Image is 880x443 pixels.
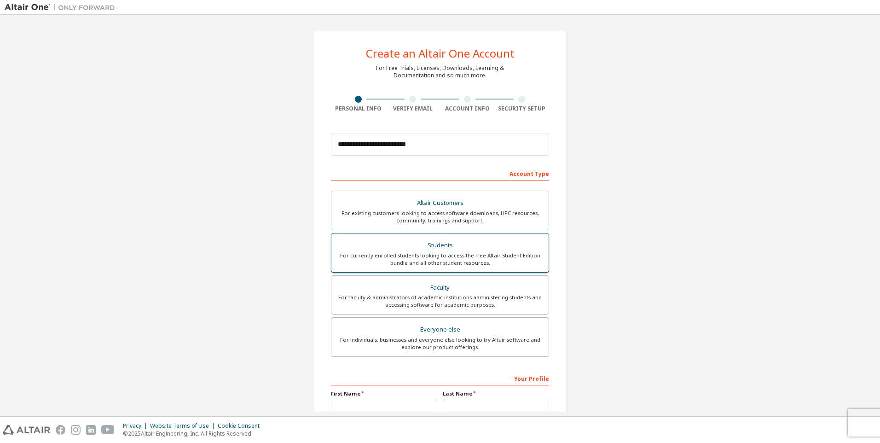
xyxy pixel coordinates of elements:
img: youtube.svg [101,425,115,435]
div: For faculty & administrators of academic institutions administering students and accessing softwa... [337,294,543,309]
div: Students [337,239,543,252]
label: Last Name [443,390,549,397]
img: instagram.svg [71,425,81,435]
div: Privacy [123,422,150,430]
div: For individuals, businesses and everyone else looking to try Altair software and explore our prod... [337,336,543,351]
div: For currently enrolled students looking to access the free Altair Student Edition bundle and all ... [337,252,543,267]
div: Cookie Consent [218,422,265,430]
div: Website Terms of Use [150,422,218,430]
div: For existing customers looking to access software downloads, HPC resources, community, trainings ... [337,210,543,224]
div: Altair Customers [337,197,543,210]
img: Altair One [5,3,120,12]
div: Personal Info [331,105,386,112]
div: Account Info [440,105,495,112]
img: altair_logo.svg [3,425,50,435]
label: First Name [331,390,437,397]
div: Account Type [331,166,549,181]
img: facebook.svg [56,425,65,435]
div: Security Setup [495,105,550,112]
p: © 2025 Altair Engineering, Inc. All Rights Reserved. [123,430,265,437]
img: linkedin.svg [86,425,96,435]
div: For Free Trials, Licenses, Downloads, Learning & Documentation and so much more. [376,64,504,79]
div: Your Profile [331,371,549,385]
div: Everyone else [337,323,543,336]
div: Verify Email [386,105,440,112]
div: Faculty [337,281,543,294]
div: Create an Altair One Account [366,48,515,59]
